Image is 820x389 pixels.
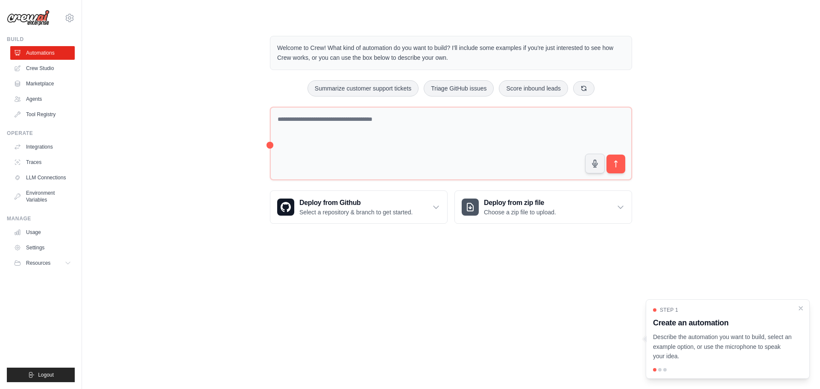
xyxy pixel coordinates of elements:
[10,256,75,270] button: Resources
[299,208,413,216] p: Select a repository & branch to get started.
[277,43,625,63] p: Welcome to Crew! What kind of automation do you want to build? I'll include some examples if you'...
[7,10,50,26] img: Logo
[7,215,75,222] div: Manage
[777,348,820,389] iframe: Chat Widget
[10,77,75,91] a: Marketplace
[424,80,494,97] button: Triage GitHub issues
[10,108,75,121] a: Tool Registry
[653,332,792,361] p: Describe the automation you want to build, select an example option, or use the microphone to spe...
[7,36,75,43] div: Build
[10,225,75,239] a: Usage
[299,198,413,208] h3: Deploy from Github
[7,368,75,382] button: Logout
[7,130,75,137] div: Operate
[10,92,75,106] a: Agents
[484,198,556,208] h3: Deploy from zip file
[10,155,75,169] a: Traces
[797,305,804,312] button: Close walkthrough
[10,140,75,154] a: Integrations
[499,80,568,97] button: Score inbound leads
[26,260,50,266] span: Resources
[10,241,75,254] a: Settings
[484,208,556,216] p: Choose a zip file to upload.
[10,61,75,75] a: Crew Studio
[653,317,792,329] h3: Create an automation
[10,171,75,184] a: LLM Connections
[38,371,54,378] span: Logout
[10,186,75,207] a: Environment Variables
[660,307,678,313] span: Step 1
[10,46,75,60] a: Automations
[307,80,419,97] button: Summarize customer support tickets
